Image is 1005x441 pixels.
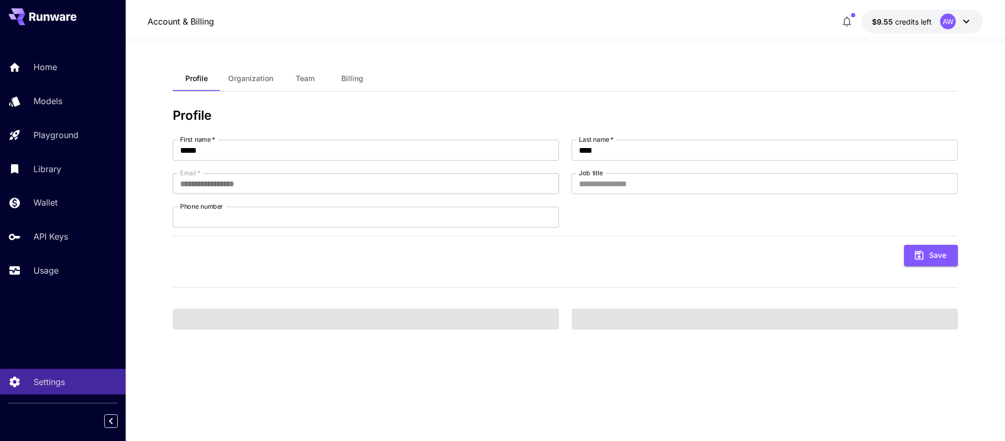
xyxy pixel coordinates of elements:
[862,9,983,33] button: $9.5522AW
[895,17,932,26] span: credits left
[228,74,273,83] span: Organization
[148,15,214,28] a: Account & Billing
[180,202,223,211] label: Phone number
[872,17,895,26] span: $9.55
[33,230,68,243] p: API Keys
[296,74,315,83] span: Team
[579,168,603,177] label: Job title
[33,196,58,209] p: Wallet
[33,264,59,277] p: Usage
[341,74,363,83] span: Billing
[148,15,214,28] nav: breadcrumb
[33,95,62,107] p: Models
[104,414,118,428] button: Collapse sidebar
[872,16,932,27] div: $9.5522
[112,412,126,431] div: Collapse sidebar
[33,163,61,175] p: Library
[904,245,958,266] button: Save
[33,376,65,388] p: Settings
[173,108,958,123] h3: Profile
[185,74,208,83] span: Profile
[579,135,613,144] label: Last name
[940,14,956,29] div: AW
[180,135,215,144] label: First name
[180,168,200,177] label: Email
[33,129,79,141] p: Playground
[33,61,57,73] p: Home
